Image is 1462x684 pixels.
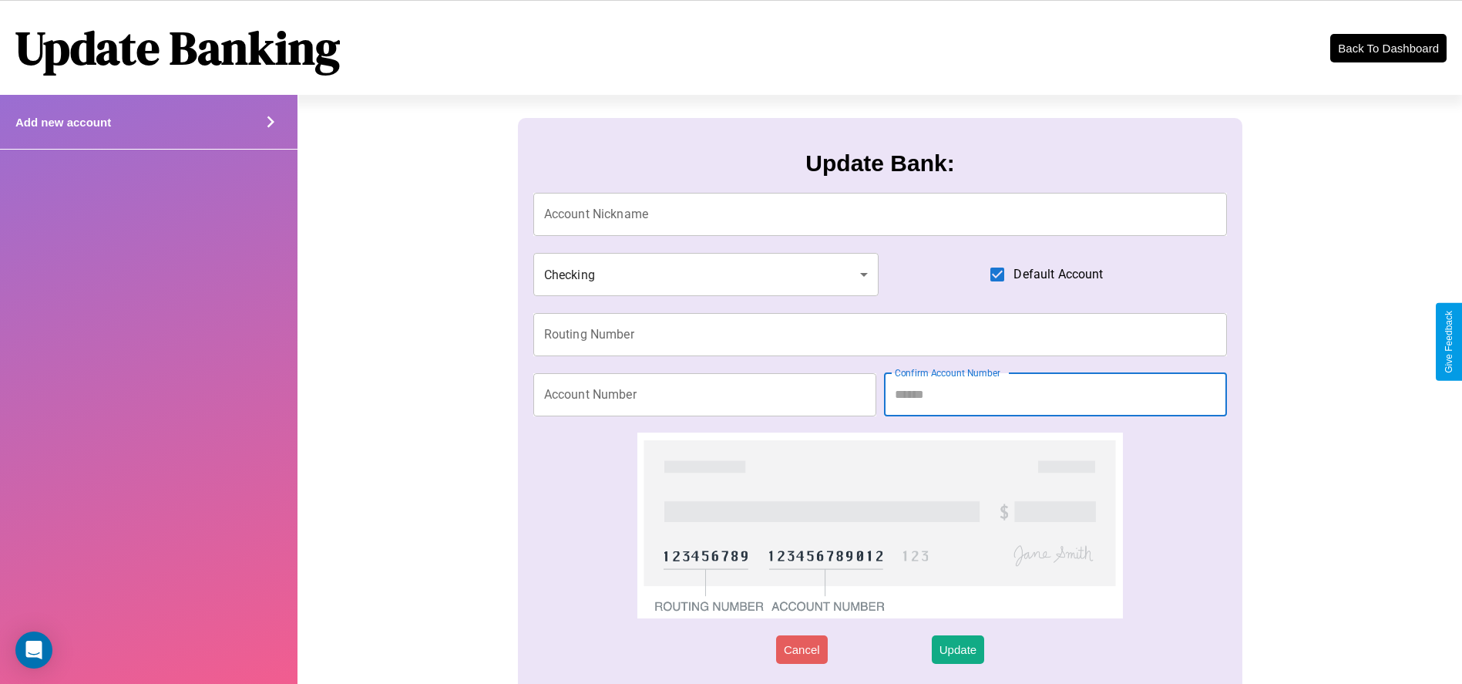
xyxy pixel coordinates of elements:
[15,16,340,79] h1: Update Banking
[1013,265,1103,284] span: Default Account
[637,433,1124,618] img: check
[932,635,984,664] button: Update
[15,632,52,669] div: Open Intercom Messenger
[15,116,111,129] h4: Add new account
[533,253,879,296] div: Checking
[1444,311,1454,373] div: Give Feedback
[776,635,828,664] button: Cancel
[895,366,1000,379] label: Confirm Account Number
[805,150,954,177] h3: Update Bank:
[1330,34,1447,62] button: Back To Dashboard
